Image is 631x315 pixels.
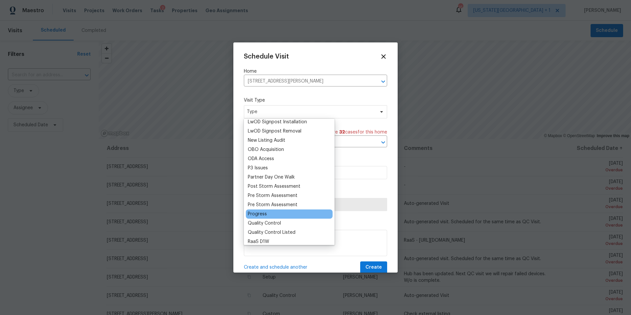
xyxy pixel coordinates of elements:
[248,128,301,134] div: LwOD Signpost Removal
[247,109,375,115] span: Type
[248,202,297,208] div: Pre Storm Assessment
[318,129,387,135] span: There are case s for this home
[339,130,345,134] span: 32
[244,76,369,86] input: Enter in an address
[248,165,268,171] div: P3 Issues
[379,77,388,86] button: Open
[244,264,307,271] span: Create and schedule another
[248,183,300,190] div: Post Storm Assessment
[248,174,295,181] div: Partner Day One Walk
[380,53,387,60] span: Close
[248,137,285,144] div: New Listing Audit
[248,220,281,227] div: Quality Control
[248,146,284,153] div: OBO Acquisition
[360,261,387,274] button: Create
[248,119,307,125] div: LwOD Signpost Installation
[244,68,387,75] label: Home
[248,238,269,245] div: RaaS D1W
[248,156,274,162] div: ODA Access
[379,138,388,147] button: Open
[244,97,387,104] label: Visit Type
[248,211,267,217] div: Progress
[248,192,297,199] div: Pre Storm Assessment
[244,53,289,60] span: Schedule Visit
[365,263,382,272] span: Create
[248,229,295,236] div: Quality Control Listed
